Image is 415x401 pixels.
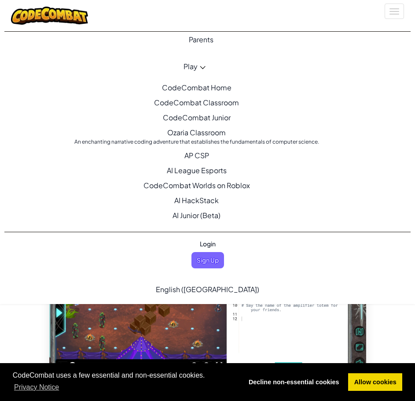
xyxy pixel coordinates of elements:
[11,7,88,25] img: CodeCombat logo
[156,285,259,294] span: English ([GEOGRAPHIC_DATA])
[195,236,221,252] button: Login
[242,373,345,391] a: deny cookies
[9,138,384,146] div: An enchanting narrative coding adventure that establishes the fundamentals of computer science.
[13,370,236,394] span: CodeCombat uses a few essential and non-essential cookies.
[184,62,198,71] span: Play
[13,381,61,394] a: learn more about cookies
[4,27,397,51] a: Parents
[191,252,224,268] button: Sign Up
[348,373,402,391] a: allow cookies
[151,277,264,301] a: English ([GEOGRAPHIC_DATA])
